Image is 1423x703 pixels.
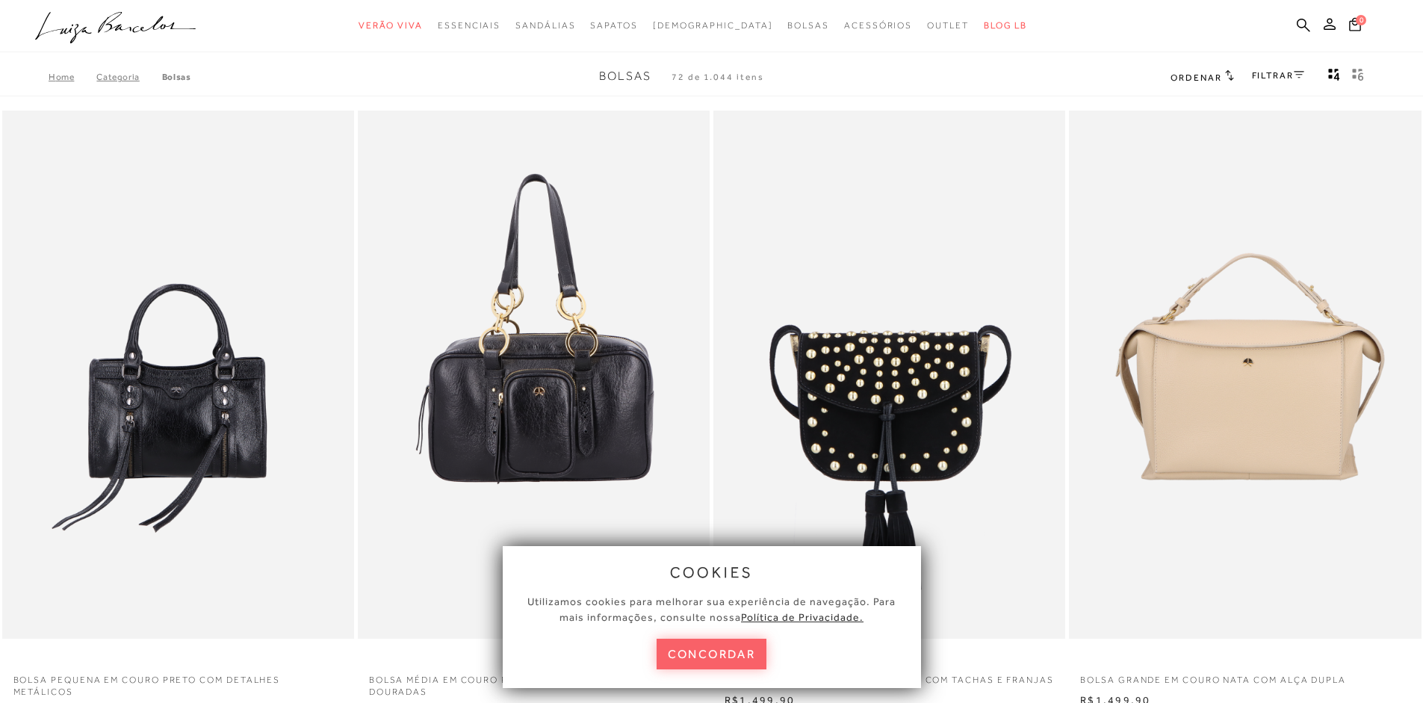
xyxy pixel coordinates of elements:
[515,12,575,40] a: noSubCategoriesText
[49,72,96,82] a: Home
[1171,72,1221,83] span: Ordenar
[438,12,500,40] a: noSubCategoriesText
[657,639,767,669] button: concordar
[1070,113,1419,637] a: BOLSA GRANDE EM COURO NATA COM ALÇA DUPLA BOLSA GRANDE EM COURO NATA COM ALÇA DUPLA
[1345,16,1365,37] button: 0
[599,69,651,83] span: Bolsas
[927,12,969,40] a: noSubCategoriesText
[927,20,969,31] span: Outlet
[590,12,637,40] a: noSubCategoriesText
[787,12,829,40] a: noSubCategoriesText
[1069,665,1421,687] a: BOLSA GRANDE EM COURO NATA COM ALÇA DUPLA
[787,20,829,31] span: Bolsas
[672,72,764,82] span: 72 de 1.044 itens
[741,611,864,623] a: Política de Privacidade.
[653,20,773,31] span: [DEMOGRAPHIC_DATA]
[359,113,708,637] img: BOLSA MÉDIA EM COURO PRETO COM ALÇAS DE ARGOLAS DOURADAS
[670,564,754,580] span: cookies
[1324,67,1345,87] button: Mostrar 4 produtos por linha
[438,20,500,31] span: Essenciais
[358,665,710,699] a: BOLSA MÉDIA EM COURO PRETO COM ALÇAS DE ARGOLAS DOURADAS
[359,20,423,31] span: Verão Viva
[984,12,1027,40] a: BLOG LB
[2,665,354,699] a: BOLSA PEQUENA EM COURO PRETO COM DETALHES METÁLICOS
[1252,70,1304,81] a: FILTRAR
[96,72,161,82] a: Categoria
[4,113,353,637] a: BOLSA PEQUENA EM COURO PRETO COM DETALHES METÁLICOS BOLSA PEQUENA EM COURO PRETO COM DETALHES MET...
[515,20,575,31] span: Sandálias
[1356,15,1366,25] span: 0
[715,113,1064,637] a: BOLSA PEQUENA EM CAMURÇA PRETO COM TACHAS E FRANJAS BOLSA PEQUENA EM CAMURÇA PRETO COM TACHAS E F...
[1348,67,1368,87] button: gridText6Desc
[359,12,423,40] a: noSubCategoriesText
[527,595,896,623] span: Utilizamos cookies para melhorar sua experiência de navegação. Para mais informações, consulte nossa
[359,113,708,637] a: BOLSA MÉDIA EM COURO PRETO COM ALÇAS DE ARGOLAS DOURADAS BOLSA MÉDIA EM COURO PRETO COM ALÇAS DE ...
[653,12,773,40] a: noSubCategoriesText
[162,72,191,82] a: Bolsas
[844,12,912,40] a: noSubCategoriesText
[844,20,912,31] span: Acessórios
[590,20,637,31] span: Sapatos
[4,113,353,637] img: BOLSA PEQUENA EM COURO PRETO COM DETALHES METÁLICOS
[984,20,1027,31] span: BLOG LB
[1070,113,1419,637] img: BOLSA GRANDE EM COURO NATA COM ALÇA DUPLA
[715,113,1064,637] img: BOLSA PEQUENA EM CAMURÇA PRETO COM TACHAS E FRANJAS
